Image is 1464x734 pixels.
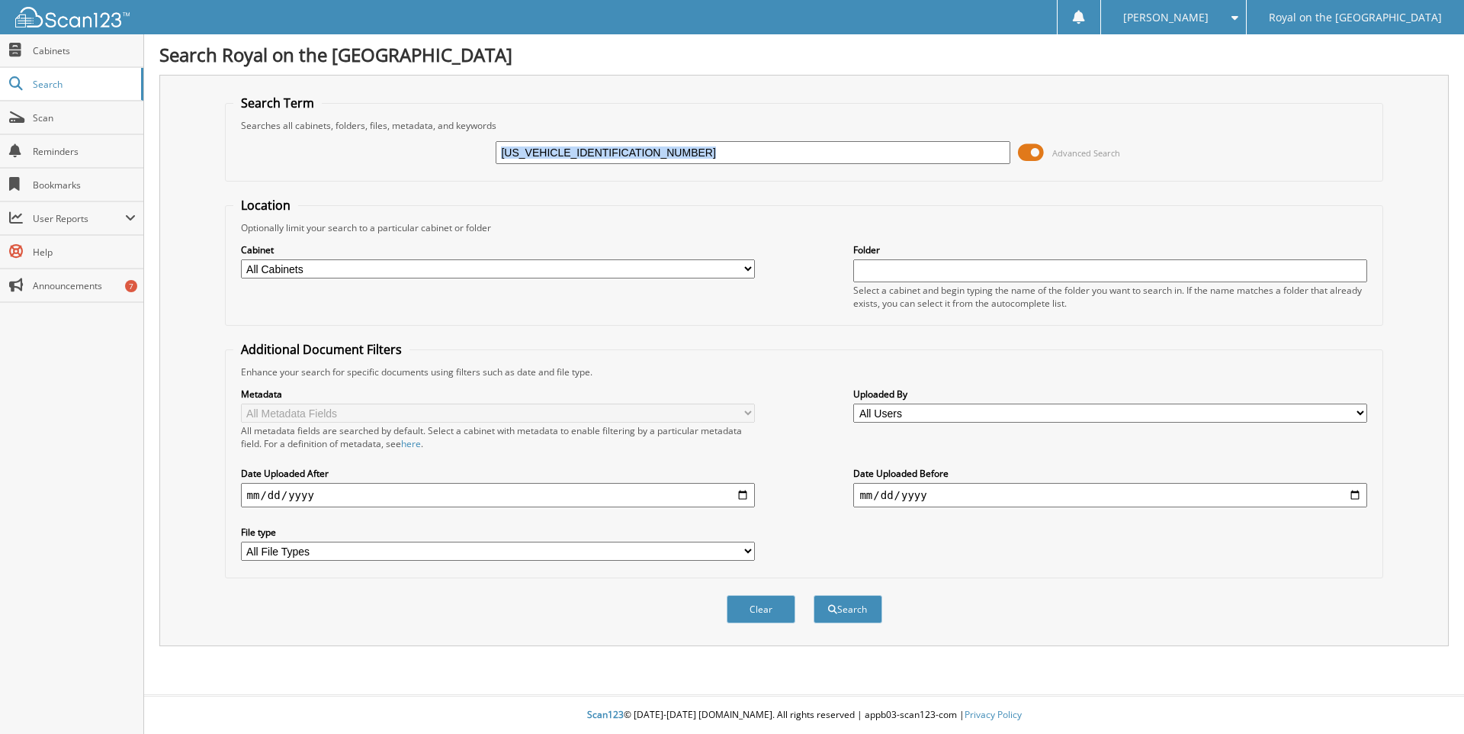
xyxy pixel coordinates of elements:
[241,243,755,256] label: Cabinet
[241,483,755,507] input: start
[233,95,322,111] legend: Search Term
[241,526,755,539] label: File type
[241,424,755,450] div: All metadata fields are searched by default. Select a cabinet with metadata to enable filtering b...
[233,341,409,358] legend: Additional Document Filters
[241,388,755,401] label: Metadata
[33,279,136,292] span: Announcements
[233,365,1376,378] div: Enhance your search for specific documents using filters such as date and file type.
[233,221,1376,234] div: Optionally limit your search to a particular cabinet or folder
[241,467,755,480] label: Date Uploaded After
[853,467,1367,480] label: Date Uploaded Before
[33,179,136,192] span: Bookmarks
[853,284,1367,310] div: Select a cabinet and begin typing the name of the folder you want to search in. If the name match...
[587,708,624,721] span: Scan123
[33,246,136,259] span: Help
[33,78,133,91] span: Search
[1052,147,1120,159] span: Advanced Search
[233,197,298,214] legend: Location
[15,7,130,27] img: scan123-logo-white.svg
[1269,13,1442,22] span: Royal on the [GEOGRAPHIC_DATA]
[1123,13,1209,22] span: [PERSON_NAME]
[233,119,1376,132] div: Searches all cabinets, folders, files, metadata, and keywords
[159,42,1449,67] h1: Search Royal on the [GEOGRAPHIC_DATA]
[853,388,1367,401] label: Uploaded By
[401,437,421,450] a: here
[125,280,137,292] div: 7
[33,44,136,57] span: Cabinets
[144,697,1464,734] div: © [DATE]-[DATE] [DOMAIN_NAME]. All rights reserved | appb03-scan123-com |
[965,708,1022,721] a: Privacy Policy
[853,483,1367,507] input: end
[33,212,125,225] span: User Reports
[33,145,136,158] span: Reminders
[814,595,882,623] button: Search
[853,243,1367,256] label: Folder
[727,595,795,623] button: Clear
[33,111,136,124] span: Scan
